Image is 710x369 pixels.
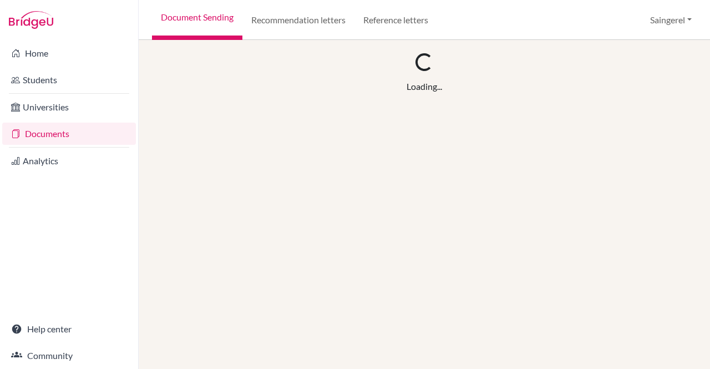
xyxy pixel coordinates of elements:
[2,345,136,367] a: Community
[2,96,136,118] a: Universities
[9,11,53,29] img: Bridge-U
[2,150,136,172] a: Analytics
[2,318,136,340] a: Help center
[2,42,136,64] a: Home
[2,123,136,145] a: Documents
[407,80,442,93] div: Loading...
[2,69,136,91] a: Students
[645,9,697,31] button: Saingerel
